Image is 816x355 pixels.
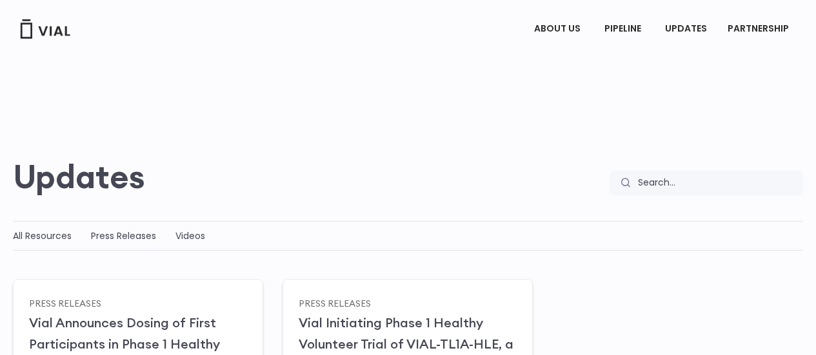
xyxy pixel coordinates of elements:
[524,18,593,40] a: ABOUT USMenu Toggle
[29,297,101,309] a: Press Releases
[13,158,145,195] h2: Updates
[13,229,72,242] a: All Resources
[717,18,802,40] a: PARTNERSHIPMenu Toggle
[91,229,156,242] a: Press Releases
[594,18,654,40] a: PIPELINEMenu Toggle
[19,19,71,39] img: Vial Logo
[655,18,717,40] a: UPDATES
[175,229,205,242] a: Videos
[299,297,371,309] a: Press Releases
[630,171,803,195] input: Search...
